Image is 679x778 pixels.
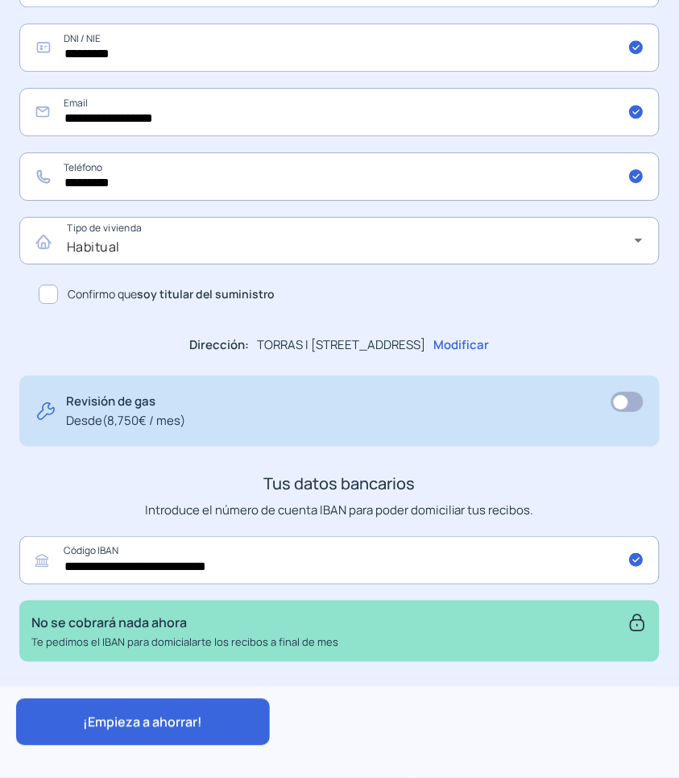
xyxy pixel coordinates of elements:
span: Desde (8,750€ / mes) [66,411,185,431]
h3: Tus datos bancarios [19,471,660,497]
p: Revisión de gas [66,392,185,431]
img: secure.svg [627,613,648,633]
p: Te pedimos el IBAN para domicialarte los recibos a final de mes [31,634,338,651]
span: ¡Empieza a ahorrar! [84,714,203,731]
p: No se cobrará nada ahora [31,613,338,634]
button: ¡Empieza a ahorrar! [16,699,270,746]
img: tool.svg [35,392,56,431]
mat-label: Tipo de vivienda [67,222,143,235]
p: TORRAS I [STREET_ADDRESS] [258,335,426,355]
span: Confirmo que [68,285,275,303]
p: Modificar [434,335,490,355]
b: soy titular del suministro [137,286,275,302]
p: Introduce el número de cuenta IBAN para poder domiciliar tus recibos. [19,501,660,520]
p: Dirección: [190,335,250,355]
span: Habitual [67,238,120,256]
